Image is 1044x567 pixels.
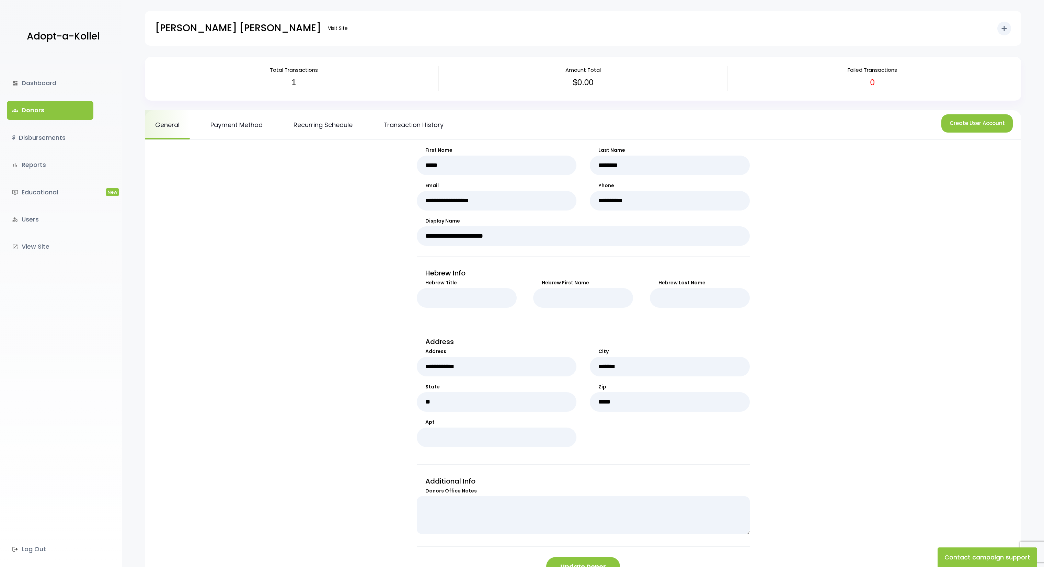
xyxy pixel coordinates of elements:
label: Display Name [417,217,750,225]
a: Recurring Schedule [283,110,363,139]
button: Contact campaign support [938,547,1037,567]
a: groupsDonors [7,101,93,120]
a: Log Out [7,540,93,558]
i: launch [12,244,18,250]
p: Hebrew Info [417,267,750,279]
a: Visit Site [324,22,351,35]
i: bar_chart [12,162,18,168]
label: State [417,383,577,390]
label: Apt [417,419,577,426]
label: Hebrew Last Name [650,279,750,286]
label: First Name [417,147,577,154]
label: Hebrew Title [417,279,517,286]
button: Create User Account [941,114,1013,133]
a: Payment Method [200,110,273,139]
p: Adopt-a-Kollel [27,28,100,45]
span: Total Transactions [270,66,318,73]
i: dashboard [12,80,18,86]
label: Email [417,182,577,189]
a: manage_accountsUsers [7,210,93,229]
i: add [1000,24,1008,33]
i: manage_accounts [12,216,18,223]
span: Amount Total [565,66,601,73]
i: $ [12,133,15,143]
label: Hebrew First Name [533,279,633,286]
a: bar_chartReports [7,156,93,174]
a: $Disbursements [7,128,93,147]
span: Failed Transactions [848,66,897,73]
span: groups [12,107,18,114]
p: Address [417,336,750,348]
label: Zip [590,383,750,390]
label: Address [417,348,577,355]
label: Last Name [590,147,750,154]
button: add [997,22,1011,35]
h3: 0 [733,78,1012,88]
a: ondemand_videoEducationalNew [7,183,93,202]
a: launchView Site [7,237,93,256]
a: Adopt-a-Kollel [23,20,100,53]
a: General [145,110,190,139]
h3: $0.00 [444,78,723,88]
i: ondemand_video [12,189,18,195]
a: Transaction History [373,110,454,139]
label: Donors Office Notes [417,487,750,495]
a: dashboardDashboard [7,74,93,92]
label: Phone [590,182,750,189]
p: [PERSON_NAME] [PERSON_NAME] [155,20,321,37]
p: Additional Info [417,475,750,487]
label: City [590,348,750,355]
span: New [106,188,119,196]
h3: 1 [154,78,433,88]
